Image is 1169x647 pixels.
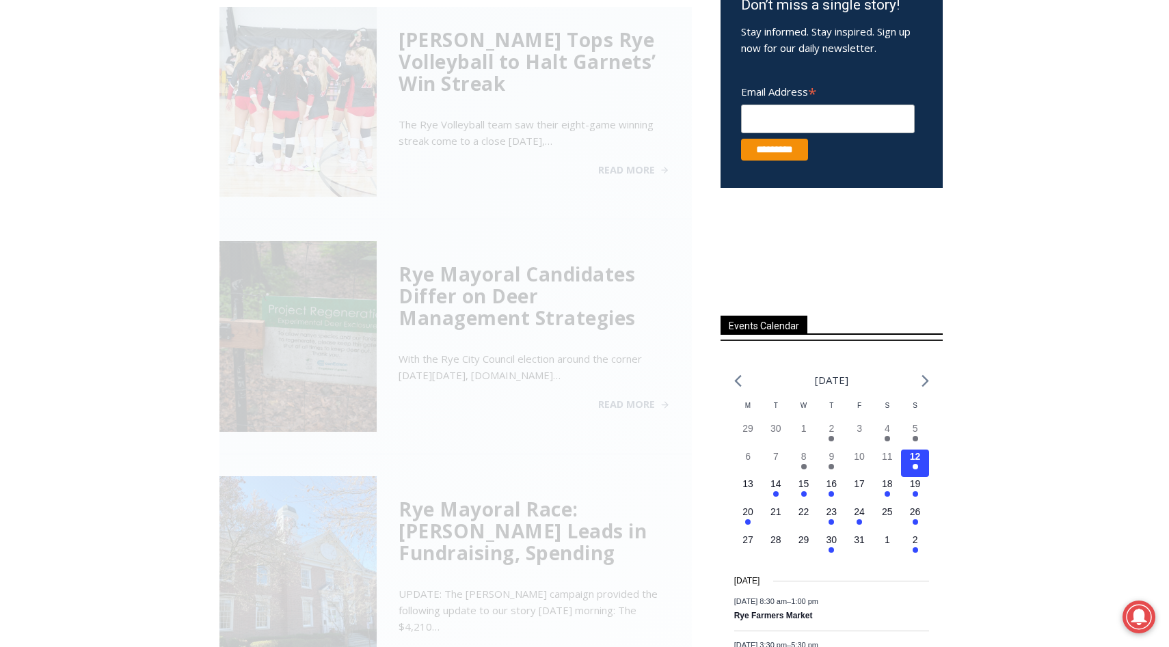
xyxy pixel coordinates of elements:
[818,533,846,561] button: 30 Has events
[826,478,837,489] time: 16
[829,436,834,441] em: Has events
[882,478,893,489] time: 18
[901,450,929,478] button: 12 Has events
[857,519,862,525] em: Has events
[901,477,929,505] button: 19 Has events
[882,451,893,462] time: 11
[762,422,790,450] button: 30
[873,450,901,478] button: 11
[734,597,818,605] time: –
[742,534,753,545] time: 27
[762,450,790,478] button: 7
[854,534,865,545] time: 31
[913,491,918,497] em: Has events
[885,436,890,441] em: Has events
[913,534,918,545] time: 2
[818,477,846,505] button: 16 Has events
[790,400,818,422] div: Wednesday
[762,505,790,533] button: 21
[770,534,781,545] time: 28
[742,478,753,489] time: 13
[901,533,929,561] button: 2 Has events
[913,547,918,553] em: Has events
[857,423,862,434] time: 3
[801,491,807,497] em: Has events
[846,422,874,450] button: 3
[913,423,918,434] time: 5
[846,477,874,505] button: 17
[770,506,781,517] time: 21
[818,422,846,450] button: 2 Has events
[790,450,818,478] button: 8 Has events
[745,519,751,525] em: Has events
[901,505,929,533] button: 26 Has events
[901,422,929,450] button: 5 Has events
[873,400,901,422] div: Saturday
[801,464,807,469] em: Has events
[801,402,807,409] span: W
[762,533,790,561] button: 28
[829,423,834,434] time: 2
[829,464,834,469] em: Has events
[922,374,929,387] a: Next month
[815,371,848,389] li: [DATE]
[770,478,781,489] time: 14
[745,451,751,462] time: 6
[885,534,890,545] time: 1
[873,422,901,450] button: 4 Has events
[829,519,834,525] em: Has events
[818,505,846,533] button: 23 Has events
[790,422,818,450] button: 1
[829,451,834,462] time: 9
[745,402,751,409] span: M
[873,477,901,505] button: 18 Has events
[829,547,834,553] em: Has events
[762,477,790,505] button: 14 Has events
[734,450,762,478] button: 6
[913,436,918,441] em: Has events
[770,423,781,434] time: 30
[854,506,865,517] time: 24
[734,400,762,422] div: Monday
[774,402,778,409] span: T
[818,450,846,478] button: 9 Has events
[829,491,834,497] em: Has events
[734,575,760,588] time: [DATE]
[742,506,753,517] time: 20
[818,400,846,422] div: Thursday
[901,400,929,422] div: Sunday
[882,506,893,517] time: 25
[846,450,874,478] button: 10
[798,506,809,517] time: 22
[854,478,865,489] time: 17
[885,423,890,434] time: 4
[734,597,787,605] span: [DATE] 8:30 am
[801,451,807,462] time: 8
[885,491,890,497] em: Has events
[798,534,809,545] time: 29
[798,478,809,489] time: 15
[734,477,762,505] button: 13
[873,505,901,533] button: 25
[773,451,779,462] time: 7
[910,478,921,489] time: 19
[790,505,818,533] button: 22
[913,464,918,469] em: Has events
[734,611,813,622] a: Rye Farmers Market
[741,78,915,102] label: Email Address
[854,451,865,462] time: 10
[846,533,874,561] button: 31
[913,519,918,525] em: Has events
[910,451,921,462] time: 12
[913,402,917,409] span: S
[791,597,818,605] span: 1:00 pm
[790,477,818,505] button: 15 Has events
[734,422,762,450] button: 29
[762,400,790,422] div: Tuesday
[721,316,807,334] span: Events Calendar
[829,402,833,409] span: T
[846,505,874,533] button: 24 Has events
[910,506,921,517] time: 26
[742,423,753,434] time: 29
[801,423,807,434] time: 1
